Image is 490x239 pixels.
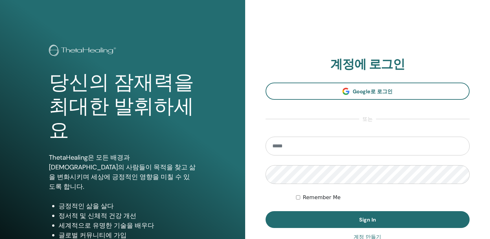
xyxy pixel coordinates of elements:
[266,57,470,72] h2: 계정에 로그인
[49,153,196,191] p: ThetaHealing은 모든 배경과 [DEMOGRAPHIC_DATA]의 사람들이 목적을 찾고 삶을 변화시키며 세상에 긍정적인 영향을 미칠 수 있도록 합니다.
[49,71,196,143] h1: 당신의 잠재력을 최대한 발휘하세요
[59,201,196,211] li: 긍정적인 삶을 살다
[359,216,376,223] span: Sign In
[266,83,470,100] a: Google로 로그인
[359,115,376,123] span: 또는
[266,211,470,228] button: Sign In
[59,211,196,221] li: 정서적 및 신체적 건강 개선
[296,194,470,201] div: Keep me authenticated indefinitely or until I manually logout
[303,194,341,201] label: Remember Me
[353,88,393,95] span: Google로 로그인
[59,221,196,230] li: 세계적으로 유명한 기술을 배우다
